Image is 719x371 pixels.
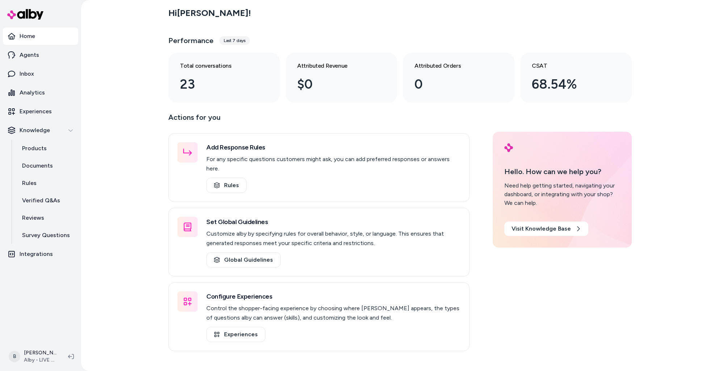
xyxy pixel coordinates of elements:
p: Documents [22,161,53,170]
a: Experiences [3,103,78,120]
button: Knowledge [3,122,78,139]
a: Documents [15,157,78,174]
a: Visit Knowledge Base [504,222,588,236]
a: Attributed Revenue $0 [286,53,397,103]
span: Alby - LIVE on [DOMAIN_NAME] [24,357,56,364]
a: Survey Questions [15,227,78,244]
h3: Total conversations [180,62,257,70]
a: Rules [206,178,247,193]
div: Need help getting started, navigating your dashboard, or integrating with your shop? We can help. [504,181,620,207]
p: Actions for you [168,111,470,129]
a: Integrations [3,245,78,263]
a: Agents [3,46,78,64]
h3: Add Response Rules [206,142,461,152]
span: B [9,351,20,362]
a: Experiences [206,327,265,342]
img: alby Logo [504,143,513,152]
p: Reviews [22,214,44,222]
button: B[PERSON_NAME]Alby - LIVE on [DOMAIN_NAME] [4,345,62,368]
a: Home [3,28,78,45]
a: Total conversations 23 [168,53,280,103]
div: 68.54% [532,75,609,94]
img: alby Logo [7,9,43,20]
p: Home [20,32,35,41]
p: Hello. How can we help you? [504,166,620,177]
p: For any specific questions customers might ask, you can add preferred responses or answers here. [206,155,461,173]
p: Products [22,144,47,153]
h3: Attributed Revenue [297,62,374,70]
a: Analytics [3,84,78,101]
div: Last 7 days [219,36,250,45]
h3: Configure Experiences [206,291,461,302]
p: Integrations [20,250,53,258]
p: [PERSON_NAME] [24,349,56,357]
a: CSAT 68.54% [520,53,632,103]
p: Analytics [20,88,45,97]
p: Experiences [20,107,52,116]
p: Rules [22,179,37,187]
a: Attributed Orders 0 [403,53,514,103]
a: Rules [15,174,78,192]
a: Products [15,140,78,157]
h3: Attributed Orders [415,62,491,70]
div: $0 [297,75,374,94]
h2: Hi [PERSON_NAME] ! [168,8,251,18]
div: 23 [180,75,257,94]
p: Customize alby by specifying rules for overall behavior, style, or language. This ensures that ge... [206,229,461,248]
h3: Performance [168,35,214,46]
a: Verified Q&As [15,192,78,209]
p: Verified Q&As [22,196,60,205]
a: Reviews [15,209,78,227]
a: Inbox [3,65,78,83]
div: 0 [415,75,491,94]
a: Global Guidelines [206,252,281,267]
p: Survey Questions [22,231,70,240]
p: Inbox [20,69,34,78]
p: Knowledge [20,126,50,135]
p: Control the shopper-facing experience by choosing where [PERSON_NAME] appears, the types of quest... [206,304,461,322]
h3: CSAT [532,62,609,70]
h3: Set Global Guidelines [206,217,461,227]
p: Agents [20,51,39,59]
